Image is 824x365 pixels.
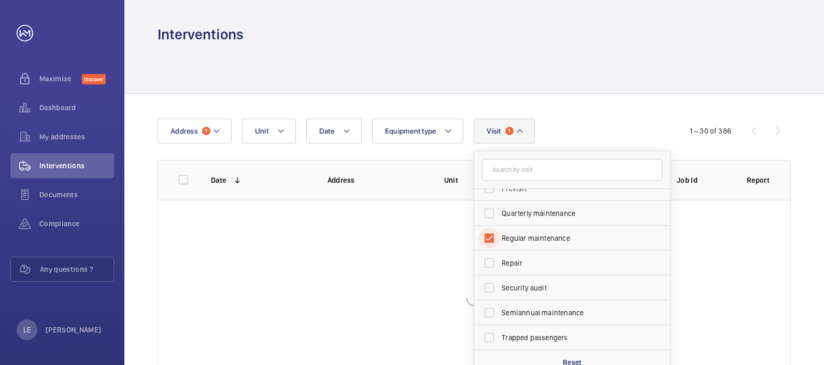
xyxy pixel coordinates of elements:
span: Maximize [39,74,82,84]
span: My addresses [39,132,114,142]
span: Interventions [39,160,114,171]
p: Report [747,175,770,185]
button: Address1 [158,119,232,143]
button: Unit [242,119,296,143]
span: 1 [505,127,514,135]
p: Job Id [677,175,730,185]
span: Trapped passengers [502,332,644,343]
span: Semiannual maintenance [502,308,644,318]
input: Search by visit [482,159,662,181]
span: Equipment type [385,127,436,135]
span: Regular maintenance [502,233,644,243]
button: Equipment type [372,119,464,143]
button: Visit1 [474,119,534,143]
p: Date [211,175,226,185]
span: Dashboard [39,103,114,113]
p: LE [23,325,31,335]
div: 1 – 30 of 386 [690,126,731,136]
span: Quarterly maintenance [502,208,644,218]
p: [PERSON_NAME] [46,325,102,335]
p: Address [328,175,428,185]
span: Repair [502,258,644,268]
h1: Interventions [158,25,244,44]
p: Unit [444,175,544,185]
span: Compliance [39,218,114,229]
span: Discover [82,74,106,84]
span: 1 [202,127,210,135]
button: Date [306,119,362,143]
span: Any questions ? [40,264,113,274]
span: Date [319,127,334,135]
span: Security audit [502,283,644,293]
span: Documents [39,189,114,200]
span: Visit [487,127,501,135]
span: Address [171,127,198,135]
span: Unit [255,127,268,135]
